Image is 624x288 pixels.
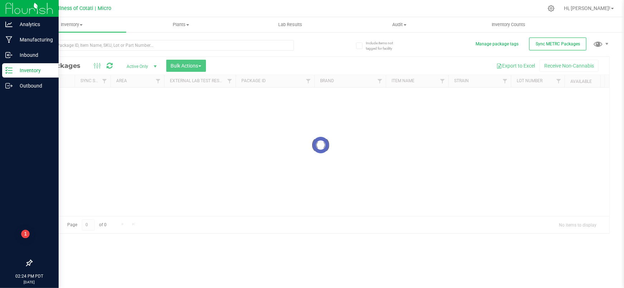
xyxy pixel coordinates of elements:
button: Sync METRC Packages [529,38,586,50]
inline-svg: Inventory [5,67,13,74]
input: Search Package ID, Item Name, SKU, Lot or Part Number... [31,40,294,51]
inline-svg: Analytics [5,21,13,28]
inline-svg: Manufacturing [5,36,13,43]
span: Audit [345,21,453,28]
p: Analytics [13,20,55,29]
iframe: Resource center [7,231,29,252]
span: Inventory [17,21,126,28]
a: Plants [126,17,235,32]
p: [DATE] [3,279,55,285]
p: Manufacturing [13,35,55,44]
span: Sync METRC Packages [536,41,580,46]
a: Audit [345,17,454,32]
p: Inbound [13,51,55,59]
span: Mercy Wellness of Cotati | Micro [35,5,111,11]
iframe: Resource center unread badge [21,230,30,238]
span: Inventory Counts [482,21,535,28]
a: Inventory Counts [454,17,563,32]
span: Lab Results [269,21,312,28]
p: Inventory [13,66,55,75]
span: Hi, [PERSON_NAME]! [564,5,610,11]
p: 02:24 PM PDT [3,273,55,279]
inline-svg: Inbound [5,51,13,59]
span: Plants [127,21,235,28]
a: Inventory [17,17,126,32]
a: Lab Results [236,17,345,32]
button: Manage package tags [476,41,519,47]
span: Include items not tagged for facility [366,40,402,51]
div: Manage settings [547,5,556,12]
inline-svg: Outbound [5,82,13,89]
p: Outbound [13,81,55,90]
